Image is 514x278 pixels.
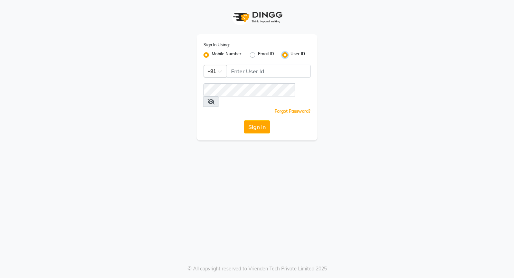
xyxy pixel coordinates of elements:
[229,7,285,27] img: logo1.svg
[203,83,295,96] input: Username
[227,65,311,78] input: Username
[275,109,311,114] a: Forgot Password?
[244,120,270,133] button: Sign In
[203,42,230,48] label: Sign In Using:
[291,51,305,59] label: User ID
[258,51,274,59] label: Email ID
[212,51,241,59] label: Mobile Number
